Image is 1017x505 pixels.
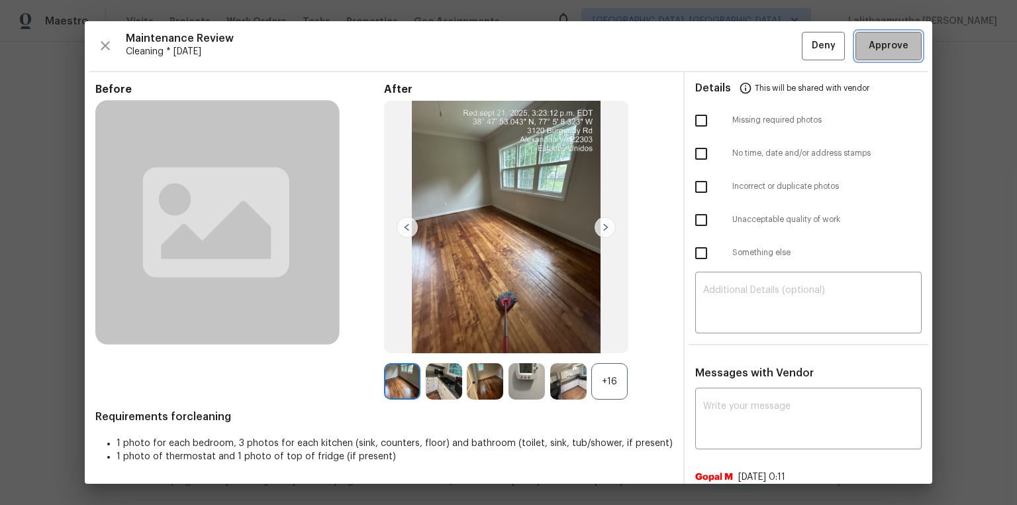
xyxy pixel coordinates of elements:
[95,83,384,96] span: Before
[695,471,733,484] span: Gopal M
[812,38,836,54] span: Deny
[117,450,673,463] li: 1 photo of thermostat and 1 photo of top of fridge (if present)
[732,181,922,192] span: Incorrect or duplicate photos
[695,368,814,378] span: Messages with Vendor
[855,32,922,60] button: Approve
[685,104,932,137] div: Missing required photos
[685,170,932,203] div: Incorrect or duplicate photos
[685,237,932,270] div: Something else
[126,45,802,58] span: Cleaning * [DATE]
[126,32,802,45] span: Maintenance Review
[732,148,922,159] span: No time, date and/or address stamps
[95,410,673,423] span: Requirements for cleaning
[384,83,673,96] span: After
[869,38,908,54] span: Approve
[695,72,731,104] span: Details
[755,72,869,104] span: This will be shared with vendor
[738,473,785,482] span: [DATE] 0:11
[591,363,628,400] div: +16
[802,32,845,60] button: Deny
[732,247,922,258] span: Something else
[685,203,932,237] div: Unacceptable quality of work
[685,137,932,170] div: No time, date and/or address stamps
[117,437,673,450] li: 1 photo for each bedroom, 3 photos for each kitchen (sink, counters, floor) and bathroom (toilet,...
[595,217,616,238] img: right-chevron-button-url
[732,115,922,126] span: Missing required photos
[397,217,418,238] img: left-chevron-button-url
[732,214,922,225] span: Unacceptable quality of work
